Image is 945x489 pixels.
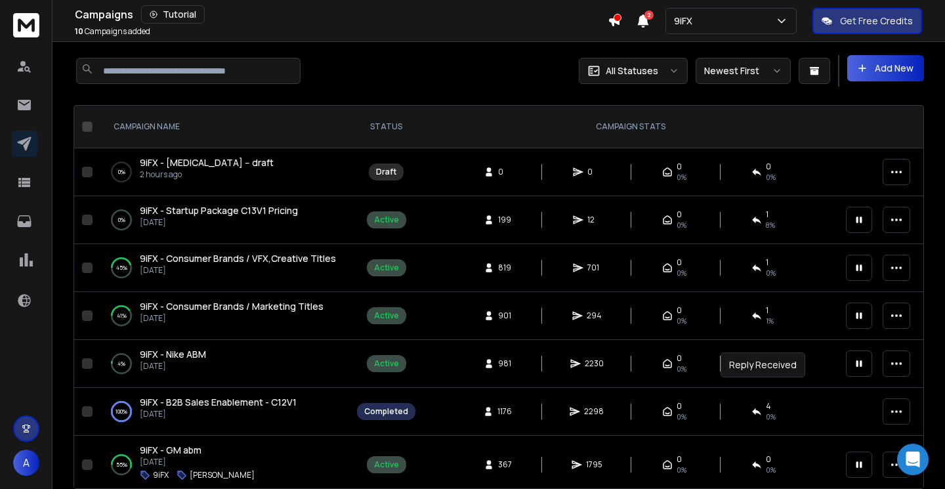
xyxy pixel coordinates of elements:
[677,316,686,326] span: 0%
[117,357,125,370] p: 4 %
[497,406,512,417] span: 1176
[98,388,349,436] td: 100%9iFX - B2B Sales Enablement - C12V1[DATE]
[140,444,201,457] a: 9iFX - GM abm
[498,310,511,321] span: 901
[606,64,658,77] p: All Statuses
[140,204,298,217] a: 9iFX - Startup Package C13V1 Pricing
[766,268,776,278] span: 0 %
[140,444,201,456] span: 9iFX - GM abm
[75,5,608,24] div: Campaigns
[118,213,125,226] p: 0 %
[140,396,297,409] a: 9iFX - B2B Sales Enablement - C12V1
[587,310,602,321] span: 294
[677,161,682,172] span: 0
[140,396,297,408] span: 9iFX - B2B Sales Enablement - C12V1
[677,172,686,182] span: 0%
[766,401,771,412] span: 4
[376,167,396,177] div: Draft
[498,358,511,369] span: 981
[141,5,205,24] button: Tutorial
[98,292,349,340] td: 41%9iFX - Consumer Brands / Marketing Titles[DATE]
[677,257,682,268] span: 0
[190,470,255,480] p: [PERSON_NAME]
[98,340,349,388] td: 4%9iFX - Nike ABM[DATE]
[140,252,336,265] span: 9iFX - Consumer Brands / VFX,Creative Titles
[140,348,206,361] a: 9iFX - Nike ABM
[587,167,600,177] span: 0
[140,265,336,276] p: [DATE]
[374,215,399,225] div: Active
[677,209,682,220] span: 0
[374,263,399,273] div: Active
[140,252,336,265] a: 9iFX - Consumer Brands / VFX,Creative Titles
[98,244,349,292] td: 45%9iFX - Consumer Brands / VFX,Creative Titles[DATE]
[766,257,768,268] span: 1
[374,459,399,470] div: Active
[423,106,838,148] th: CAMPAIGN STATS
[140,204,298,217] span: 9iFX - Startup Package C13V1 Pricing
[677,364,686,374] span: 0%
[140,313,324,324] p: [DATE]
[766,454,771,465] span: 0
[116,261,127,274] p: 45 %
[13,450,39,476] button: A
[587,215,600,225] span: 12
[674,14,698,28] p: 9iFX
[677,305,682,316] span: 0
[766,412,776,422] span: 0 %
[847,55,924,81] button: Add New
[766,220,775,230] span: 8 %
[349,106,423,148] th: STATUS
[153,470,169,480] p: 9iFX
[116,458,127,471] p: 55 %
[677,412,686,422] span: 0%
[374,310,399,321] div: Active
[897,444,929,475] div: Open Intercom Messenger
[364,406,408,417] div: Completed
[140,156,274,169] a: 9iFX - [MEDICAL_DATA] -- draft
[140,361,206,372] p: [DATE]
[498,167,511,177] span: 0
[766,161,771,172] span: 0
[587,263,600,273] span: 701
[677,465,686,475] span: 0%
[677,268,686,278] span: 0%
[115,405,127,418] p: 100 %
[766,209,768,220] span: 1
[766,465,776,475] span: 0 %
[140,300,324,313] a: 9iFX - Consumer Brands / Marketing Titles
[677,454,682,465] span: 0
[721,352,805,377] div: Reply Received
[498,263,511,273] span: 819
[812,8,922,34] button: Get Free Credits
[118,165,125,179] p: 0 %
[98,148,349,196] td: 0%9iFX - [MEDICAL_DATA] -- draft2 hours ago
[374,358,399,369] div: Active
[117,309,127,322] p: 41 %
[766,305,768,316] span: 1
[677,220,686,230] span: 0%
[140,457,255,467] p: [DATE]
[677,353,682,364] span: 0
[498,459,512,470] span: 367
[140,348,206,360] span: 9iFX - Nike ABM
[140,217,298,228] p: [DATE]
[140,409,297,419] p: [DATE]
[584,406,604,417] span: 2298
[75,26,150,37] p: Campaigns added
[140,300,324,312] span: 9iFX - Consumer Brands / Marketing Titles
[140,169,274,180] p: 2 hours ago
[98,196,349,244] td: 0%9iFX - Startup Package C13V1 Pricing[DATE]
[75,26,83,37] span: 10
[677,401,682,412] span: 0
[840,14,913,28] p: Get Free Credits
[498,215,511,225] span: 199
[586,459,602,470] span: 1795
[98,106,349,148] th: CAMPAIGN NAME
[585,358,604,369] span: 2230
[766,172,776,182] span: 0%
[766,316,774,326] span: 1 %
